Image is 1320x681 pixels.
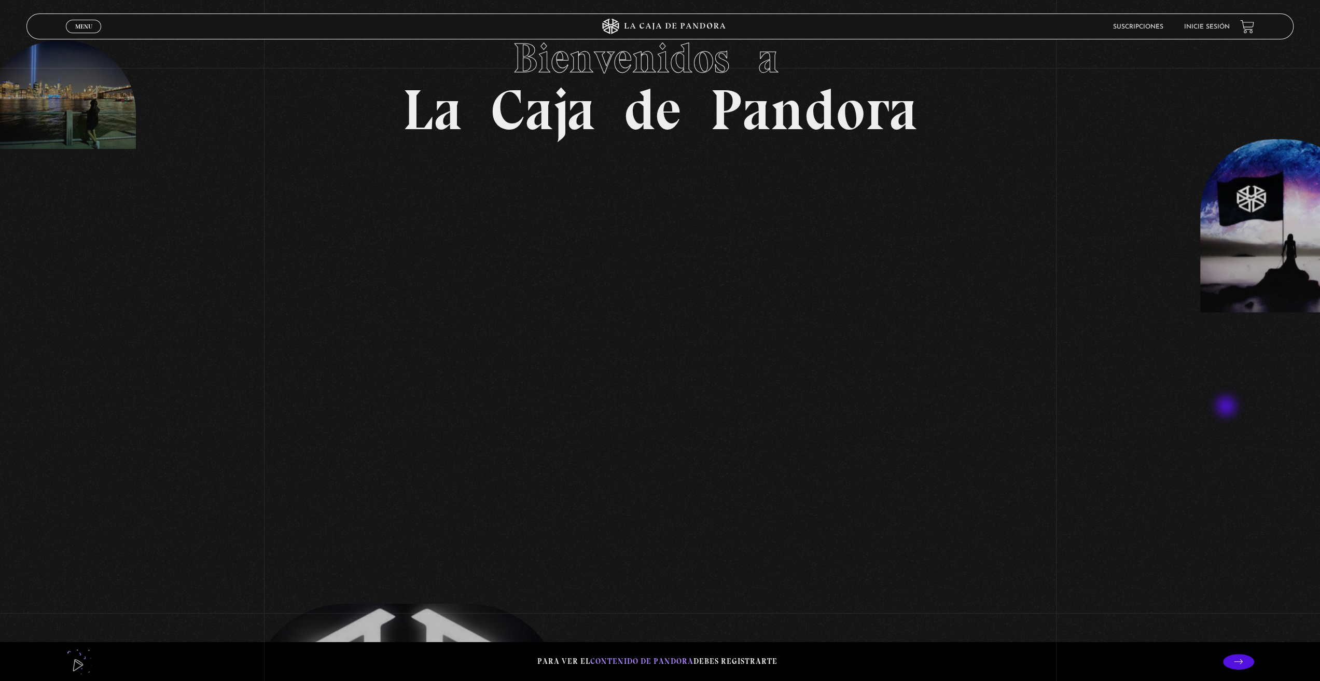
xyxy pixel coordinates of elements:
[72,32,96,39] span: Cerrar
[1184,24,1230,30] a: Inicie sesión
[513,33,808,83] span: Bienvenidos a
[1113,24,1163,30] a: Suscripciones
[590,657,693,666] span: contenido de Pandora
[402,24,918,138] h1: La Caja de Pandora
[537,655,777,669] p: Para ver el debes registrarte
[1240,20,1254,34] a: View your shopping cart
[75,23,92,30] span: Menu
